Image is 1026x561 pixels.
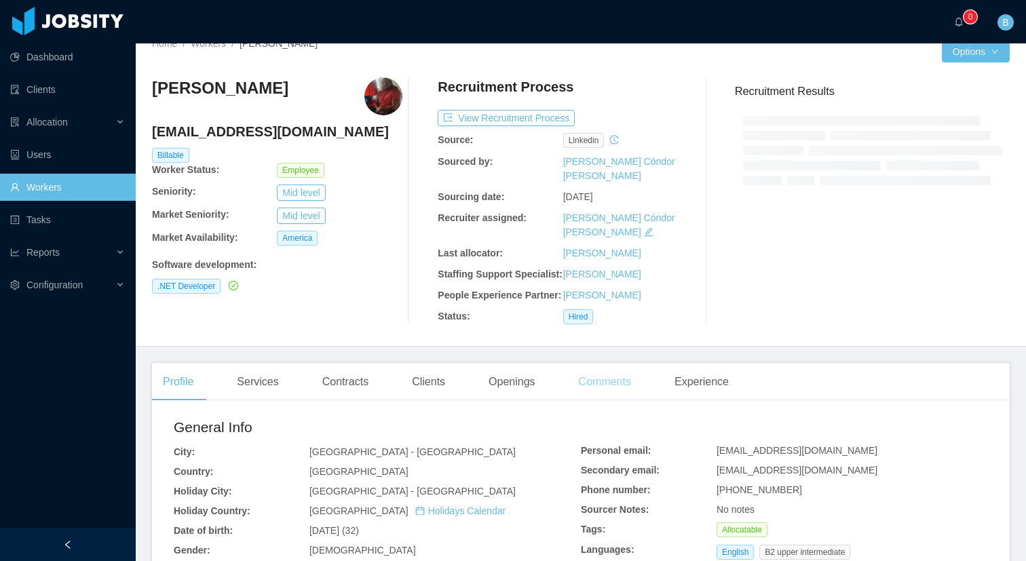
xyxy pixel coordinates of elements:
span: English [717,545,754,560]
b: City: [174,446,195,457]
span: [PHONE_NUMBER] [717,484,802,495]
h3: Recruitment Results [735,83,1010,100]
b: Date of birth: [174,525,233,536]
div: Clients [401,363,456,401]
b: Holiday City: [174,486,232,497]
i: icon: history [609,135,619,144]
b: Seniority: [152,186,196,197]
h3: [PERSON_NAME] [152,77,288,99]
div: Openings [478,363,546,401]
h4: [EMAIL_ADDRESS][DOMAIN_NAME] [152,122,402,141]
b: Status: [438,311,470,322]
a: icon: pie-chartDashboard [10,43,125,71]
div: Experience [664,363,740,401]
b: Languages: [581,544,634,555]
img: aa35309c-5bec-4716-8014-73ec6948e5f0_67608fca2eebd-400w.png [364,77,402,115]
span: Billable [152,148,189,163]
span: No notes [717,504,755,515]
a: Workers [191,38,226,49]
b: Personal email: [581,445,651,456]
a: icon: profileTasks [10,206,125,233]
span: [DEMOGRAPHIC_DATA] [309,545,416,556]
a: Home [152,38,177,49]
a: [PERSON_NAME] Cóndor [PERSON_NAME] [563,156,675,181]
b: Gender: [174,545,210,556]
span: [PERSON_NAME] [240,38,318,49]
sup: 0 [964,10,977,24]
b: Sourced by: [438,156,493,167]
span: Hired [563,309,594,324]
span: Configuration [26,279,83,290]
i: icon: solution [10,117,20,127]
i: icon: check-circle [229,281,238,290]
i: icon: setting [10,280,20,290]
b: People Experience Partner: [438,290,561,301]
a: icon: userWorkers [10,174,125,201]
b: Software development : [152,259,256,270]
b: Worker Status: [152,164,219,175]
a: icon: auditClients [10,76,125,103]
a: icon: calendarHolidays Calendar [415,505,506,516]
a: [PERSON_NAME] Cóndor [PERSON_NAME] [563,212,675,237]
span: America [277,231,318,246]
i: icon: edit [644,227,653,237]
b: Sourcing date: [438,191,504,202]
span: [DATE] (32) [309,525,359,536]
span: B2 upper intermediate [759,545,850,560]
button: Optionsicon: down [942,41,1010,62]
a: [PERSON_NAME] [563,290,641,301]
span: [EMAIL_ADDRESS][DOMAIN_NAME] [717,465,877,476]
button: Mid level [277,208,325,224]
a: [PERSON_NAME] [563,269,641,279]
a: [PERSON_NAME] [563,248,641,258]
div: Services [226,363,289,401]
span: Allocatable [717,522,767,537]
i: icon: line-chart [10,248,20,257]
span: .NET Developer [152,279,221,294]
div: Contracts [311,363,379,401]
span: B [1002,14,1008,31]
a: icon: check-circle [226,280,238,291]
i: icon: calendar [415,506,425,516]
span: / [183,38,185,49]
b: Tags: [581,524,605,535]
b: Source: [438,134,473,145]
span: / [231,38,234,49]
span: Reports [26,247,60,258]
b: Country: [174,466,213,477]
b: Phone number: [581,484,651,495]
b: Market Seniority: [152,209,229,220]
b: Sourcer Notes: [581,504,649,515]
h2: General Info [174,417,581,438]
i: icon: bell [954,17,964,26]
h4: Recruitment Process [438,77,573,96]
b: Holiday Country: [174,505,250,516]
span: [GEOGRAPHIC_DATA] [309,466,408,477]
span: Allocation [26,117,68,128]
span: [GEOGRAPHIC_DATA] [309,505,506,516]
span: Employee [277,163,324,178]
span: [GEOGRAPHIC_DATA] - [GEOGRAPHIC_DATA] [309,486,516,497]
span: [DATE] [563,191,593,202]
a: icon: robotUsers [10,141,125,168]
div: Profile [152,363,204,401]
b: Recruiter assigned: [438,212,527,223]
b: Last allocator: [438,248,503,258]
b: Staffing Support Specialist: [438,269,563,279]
b: Secondary email: [581,465,660,476]
span: [GEOGRAPHIC_DATA] - [GEOGRAPHIC_DATA] [309,446,516,457]
button: icon: exportView Recruitment Process [438,110,575,126]
span: linkedin [563,133,605,148]
div: Comments [568,363,642,401]
span: [EMAIL_ADDRESS][DOMAIN_NAME] [717,445,877,456]
a: icon: exportView Recruitment Process [438,113,575,123]
button: Mid level [277,185,325,201]
b: Market Availability: [152,232,238,243]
